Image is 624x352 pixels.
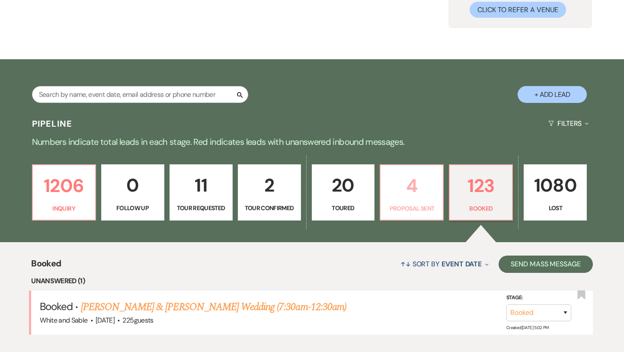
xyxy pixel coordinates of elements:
span: Event Date [442,259,482,269]
span: Booked [40,300,73,313]
p: 0 [107,171,159,200]
p: 11 [175,171,227,200]
button: Send Mass Message [499,256,593,273]
p: 4 [386,171,438,200]
p: 2 [243,171,295,200]
a: [PERSON_NAME] & [PERSON_NAME] Wedding (7:30am-12:30am) [81,299,346,315]
button: Filters [545,112,592,135]
p: Proposal Sent [386,204,438,213]
a: 20Toured [312,164,375,221]
p: Toured [317,203,369,213]
p: Booked [455,204,507,213]
a: 1206Inquiry [32,164,96,221]
span: White and Sable [40,316,87,325]
label: Stage: [506,293,571,303]
h3: Pipeline [32,118,73,130]
button: Sort By Event Date [397,253,492,275]
p: Numbers indicate total leads in each stage. Red indicates leads with unanswered inbound messages. [1,135,624,149]
p: Lost [529,203,581,213]
p: 1206 [38,171,90,200]
p: Follow Up [107,203,159,213]
span: [DATE] [96,316,115,325]
a: 4Proposal Sent [380,164,444,221]
button: Click to Refer a Venue [470,2,566,18]
p: Tour Confirmed [243,203,295,213]
span: Booked [31,257,61,275]
a: 123Booked [449,164,513,221]
p: 1080 [529,171,581,200]
button: + Add Lead [518,86,587,103]
p: 123 [455,171,507,200]
p: Tour Requested [175,203,227,213]
a: 0Follow Up [101,164,164,221]
input: Search by name, event date, email address or phone number [32,86,248,103]
span: ↑↓ [400,259,411,269]
span: 225 guests [122,316,153,325]
p: 20 [317,171,369,200]
p: Inquiry [38,204,90,213]
span: Created: [DATE] 5:02 PM [506,324,549,330]
a: 11Tour Requested [170,164,233,221]
li: Unanswered (1) [31,275,593,287]
a: 2Tour Confirmed [238,164,301,221]
a: 1080Lost [524,164,587,221]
